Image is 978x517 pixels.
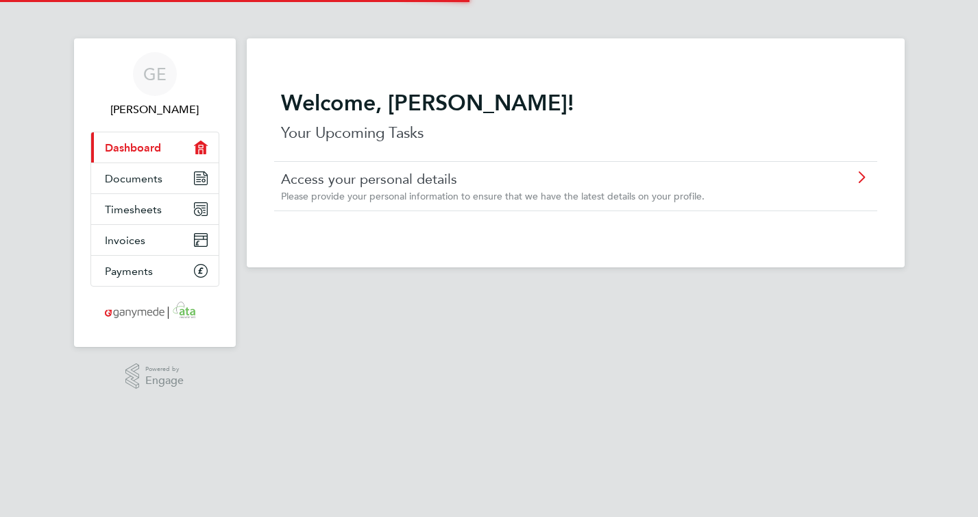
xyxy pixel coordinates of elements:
[90,300,219,322] a: Go to home page
[105,203,162,216] span: Timesheets
[281,89,870,117] h2: Welcome, [PERSON_NAME]!
[281,190,705,202] span: Please provide your personal information to ensure that we have the latest details on your profile.
[281,170,793,188] a: Access your personal details
[91,194,219,224] a: Timesheets
[91,225,219,255] a: Invoices
[105,172,162,185] span: Documents
[90,52,219,118] a: GE[PERSON_NAME]
[91,132,219,163] a: Dashboard
[145,363,184,375] span: Powered by
[281,122,870,144] p: Your Upcoming Tasks
[91,256,219,286] a: Payments
[105,234,145,247] span: Invoices
[91,163,219,193] a: Documents
[105,141,161,154] span: Dashboard
[145,375,184,387] span: Engage
[101,300,208,322] img: ganymedesolutions-logo-retina.png
[125,363,184,389] a: Powered byEngage
[74,38,236,347] nav: Main navigation
[143,65,167,83] span: GE
[90,101,219,118] span: Gordon Elliot
[105,265,153,278] span: Payments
